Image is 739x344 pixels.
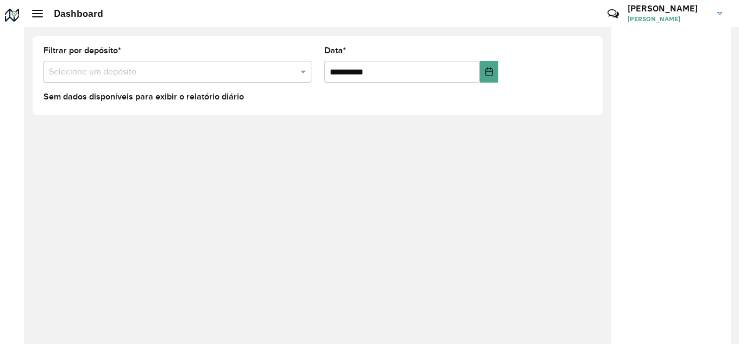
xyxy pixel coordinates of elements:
[43,8,103,20] h2: Dashboard
[43,90,244,103] label: Sem dados disponíveis para exibir o relatório diário
[43,44,121,57] label: Filtrar por depósito
[324,44,346,57] label: Data
[628,14,709,24] span: [PERSON_NAME]
[480,61,498,83] button: Choose Date
[602,2,625,26] a: Contato Rápido
[628,3,709,14] h3: [PERSON_NAME]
